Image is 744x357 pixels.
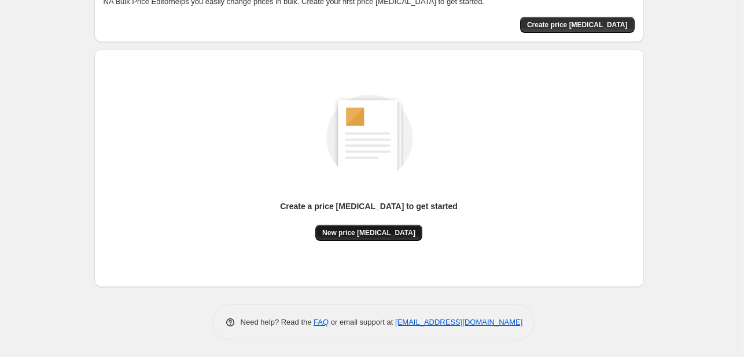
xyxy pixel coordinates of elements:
span: Need help? Read the [241,318,314,326]
span: New price [MEDICAL_DATA] [322,228,415,237]
a: FAQ [314,318,329,326]
a: [EMAIL_ADDRESS][DOMAIN_NAME] [395,318,522,326]
button: New price [MEDICAL_DATA] [315,225,422,241]
p: Create a price [MEDICAL_DATA] to get started [280,200,458,212]
span: or email support at [329,318,395,326]
span: Create price [MEDICAL_DATA] [527,20,628,29]
button: Create price change job [520,17,635,33]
